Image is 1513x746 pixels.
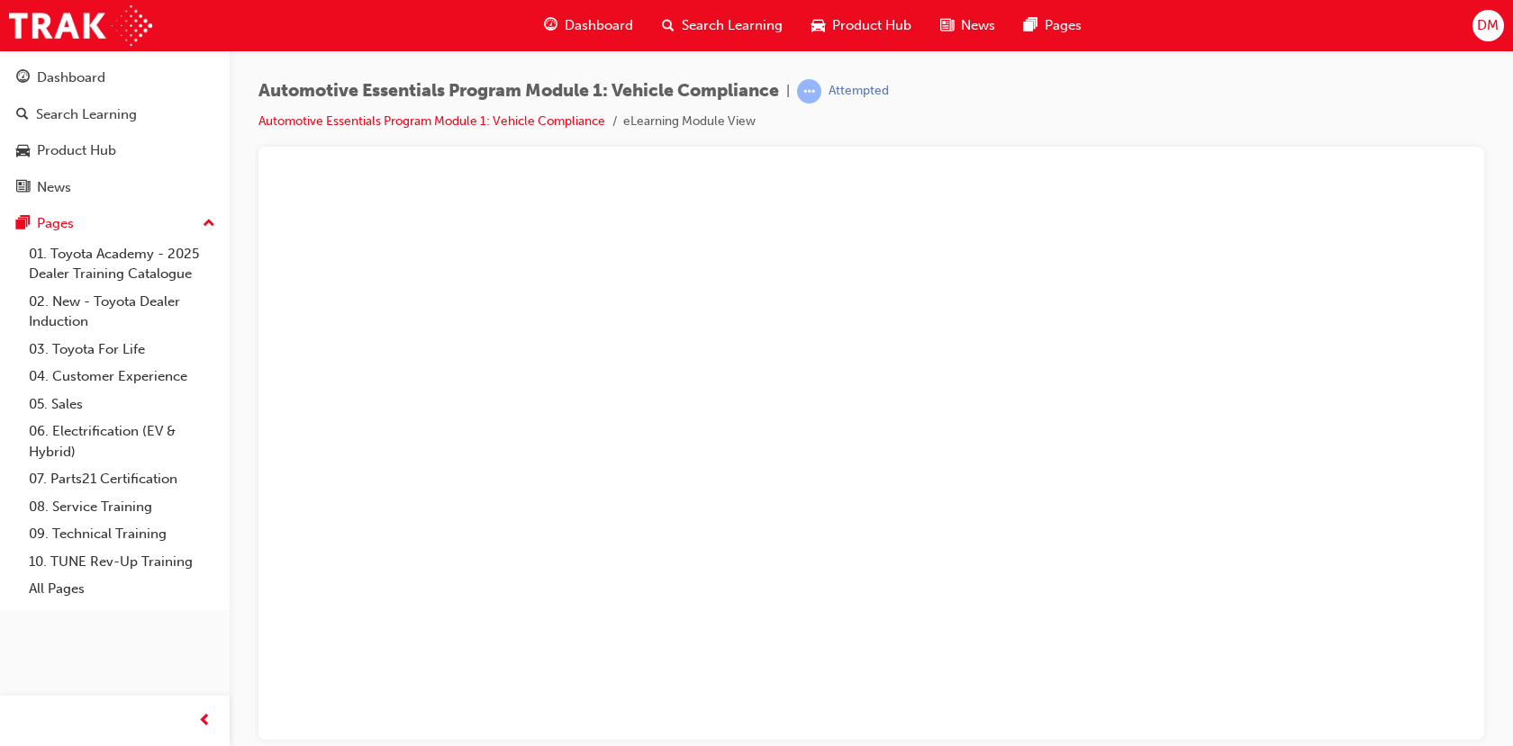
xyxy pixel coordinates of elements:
[7,207,222,240] button: Pages
[22,240,222,288] a: 01. Toyota Academy - 2025 Dealer Training Catalogue
[623,112,756,132] li: eLearning Module View
[829,83,889,100] div: Attempted
[16,216,30,232] span: pages-icon
[648,7,797,44] a: search-iconSearch Learning
[22,548,222,576] a: 10. TUNE Rev-Up Training
[7,61,222,94] a: Dashboard
[37,140,116,161] div: Product Hub
[22,288,222,336] a: 02. New - Toyota Dealer Induction
[565,15,633,36] span: Dashboard
[7,134,222,167] a: Product Hub
[22,418,222,465] a: 06. Electrification (EV & Hybrid)
[16,70,30,86] span: guage-icon
[16,180,30,196] span: news-icon
[22,363,222,391] a: 04. Customer Experience
[940,14,954,37] span: news-icon
[22,391,222,418] a: 05. Sales
[37,213,74,234] div: Pages
[22,520,222,548] a: 09. Technical Training
[1477,15,1499,36] span: DM
[797,79,821,103] span: learningRecordVerb_ATTEMPT-icon
[37,177,71,198] div: News
[22,493,222,521] a: 08. Service Training
[258,81,779,102] span: Automotive Essentials Program Module 1: Vehicle Compliance
[1024,14,1037,37] span: pages-icon
[7,171,222,204] a: News
[544,14,557,37] span: guage-icon
[1472,10,1504,41] button: DM
[7,98,222,131] a: Search Learning
[258,113,605,129] a: Automotive Essentials Program Module 1: Vehicle Compliance
[9,5,152,46] img: Trak
[16,107,29,123] span: search-icon
[22,465,222,493] a: 07. Parts21 Certification
[37,67,105,88] div: Dashboard
[811,14,825,37] span: car-icon
[832,15,911,36] span: Product Hub
[7,58,222,207] button: DashboardSearch LearningProduct HubNews
[36,104,137,125] div: Search Learning
[1010,7,1096,44] a: pages-iconPages
[797,7,926,44] a: car-iconProduct Hub
[961,15,995,36] span: News
[926,7,1010,44] a: news-iconNews
[786,81,790,102] span: |
[203,212,215,236] span: up-icon
[16,143,30,159] span: car-icon
[682,15,783,36] span: Search Learning
[662,14,675,37] span: search-icon
[198,710,212,733] span: prev-icon
[1045,15,1082,36] span: Pages
[22,336,222,364] a: 03. Toyota For Life
[22,575,222,603] a: All Pages
[530,7,648,44] a: guage-iconDashboard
